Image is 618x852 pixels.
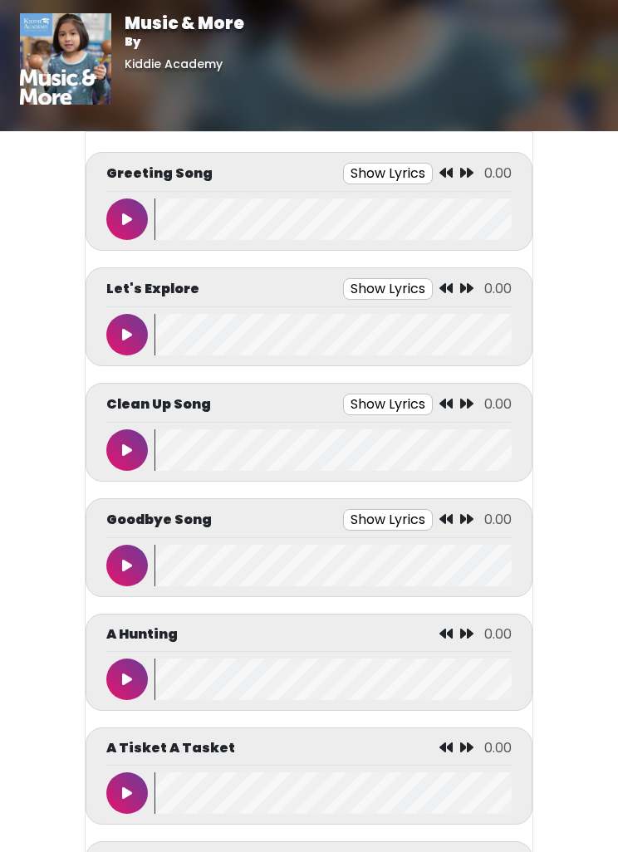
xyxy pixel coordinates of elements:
[343,394,433,415] button: Show Lyrics
[484,164,512,183] span: 0.00
[106,279,199,299] p: Let's Explore
[484,510,512,529] span: 0.00
[484,738,512,757] span: 0.00
[484,279,512,298] span: 0.00
[484,394,512,414] span: 0.00
[125,13,244,33] h1: Music & More
[484,624,512,644] span: 0.00
[125,57,244,71] h6: Kiddie Academy
[106,738,235,758] p: A Tisket A Tasket
[106,164,213,184] p: Greeting Song
[106,394,211,414] p: Clean Up Song
[125,33,244,51] p: By
[343,278,433,300] button: Show Lyrics
[343,509,433,531] button: Show Lyrics
[343,163,433,184] button: Show Lyrics
[106,624,178,644] p: A Hunting
[106,510,212,530] p: Goodbye Song
[20,13,111,105] img: 01vrkzCYTteBT1eqlInO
